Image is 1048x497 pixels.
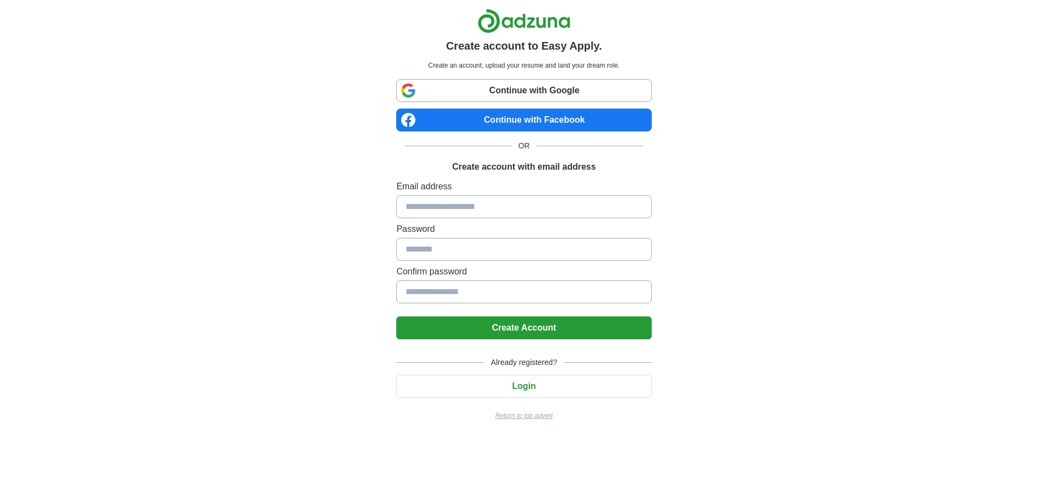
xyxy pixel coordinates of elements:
span: Already registered? [484,357,563,368]
a: Continue with Google [396,79,651,102]
h1: Create account with email address [452,160,596,173]
a: Login [396,381,651,391]
a: Continue with Facebook [396,109,651,131]
label: Email address [396,180,651,193]
span: OR [512,140,537,152]
button: Create Account [396,316,651,339]
a: Return to job advert [396,411,651,421]
label: Password [396,223,651,236]
h1: Create account to Easy Apply. [446,38,602,54]
img: Adzuna logo [478,9,570,33]
button: Login [396,375,651,398]
p: Create an account, upload your resume and land your dream role. [398,61,649,70]
label: Confirm password [396,265,651,278]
